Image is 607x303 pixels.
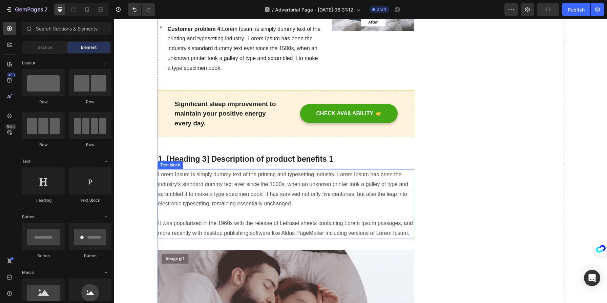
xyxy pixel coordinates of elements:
div: Text Block [69,197,111,203]
span: / [272,6,274,13]
iframe: Design area [114,19,607,303]
p: 7 [44,5,47,14]
span: Element [81,44,97,50]
span: Button [22,214,35,220]
span: Toggle open [101,267,111,278]
div: Publish [568,6,585,13]
button: 7 [3,3,50,16]
div: Row [22,142,65,148]
input: Search Sections & Elements [22,22,111,35]
div: Row [22,99,65,105]
span: Draft [376,6,386,13]
span: Layout [22,60,35,66]
div: CHECK AVAILABILITY [202,90,259,99]
div: Button [69,253,111,259]
div: Text block [45,143,67,149]
button: CHECK AVAILABILITY [186,85,284,104]
div: Row [69,142,111,148]
span: Toggle open [101,211,111,222]
span: Toggle open [101,156,111,167]
span: Toggle open [101,58,111,68]
span: Advertorial Page - [DATE] 06:31:12 [275,6,353,13]
p: Lorem Ipsum is simply dummy text of the printing and typesetting industry. Lorem Ipsum has been t... [44,151,300,219]
button: Publish [562,3,590,16]
span: Media [22,269,34,276]
div: Button [22,253,65,259]
span: Text [22,158,30,164]
div: 450 [6,72,16,78]
div: Undo/Redo [128,3,155,16]
p: 1. [Heading 3] Description of product benefits 1 [44,135,300,145]
div: Beta [5,124,16,129]
span: Section [38,44,52,50]
div: Row [69,99,111,105]
div: Open Intercom Messenger [584,270,600,286]
div: Heading [22,197,65,203]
